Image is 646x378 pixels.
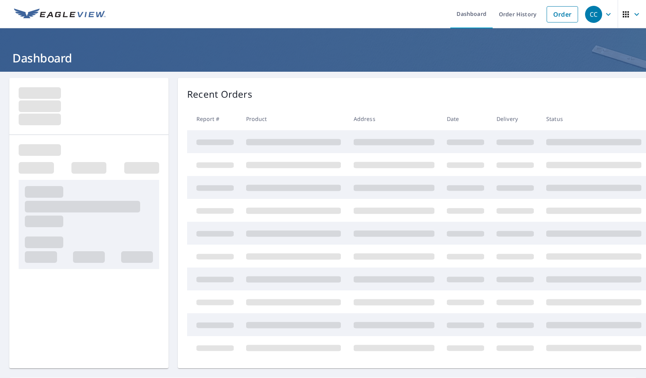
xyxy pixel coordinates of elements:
th: Delivery [490,107,540,130]
p: Recent Orders [187,87,252,101]
th: Address [347,107,441,130]
div: CC [585,6,602,23]
a: Order [547,6,578,22]
h1: Dashboard [9,50,637,66]
th: Date [441,107,490,130]
img: EV Logo [14,9,106,20]
th: Product [240,107,347,130]
th: Report # [187,107,240,130]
